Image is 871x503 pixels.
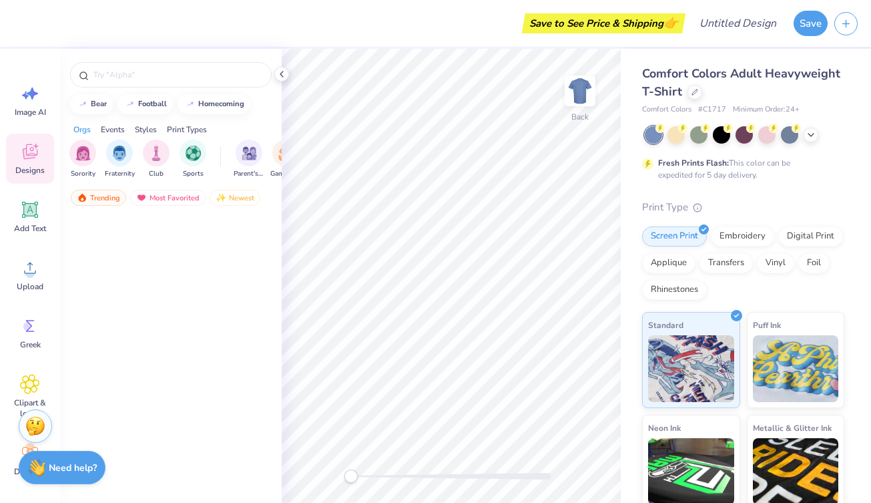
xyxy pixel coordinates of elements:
div: Foil [798,253,830,273]
span: Decorate [14,466,46,477]
span: Metallic & Glitter Ink [753,421,832,435]
img: Club Image [149,146,164,161]
span: Puff Ink [753,318,781,332]
span: Parent's Weekend [234,169,264,179]
span: Comfort Colors Adult Heavyweight T-Shirt [642,65,840,100]
span: Image AI [15,107,46,118]
img: trend_line.gif [185,100,196,108]
span: # C1717 [698,104,726,116]
div: filter for Parent's Weekend [234,140,264,179]
div: filter for Club [143,140,170,179]
div: This color can be expedited for 5 day delivery. [658,157,822,181]
button: bear [70,94,113,114]
div: Save to See Price & Shipping [525,13,682,33]
input: Untitled Design [689,10,787,37]
span: Add Text [14,223,46,234]
div: Rhinestones [642,280,707,300]
span: Neon Ink [648,421,681,435]
img: Fraternity Image [112,146,127,161]
strong: Fresh Prints Flash: [658,158,729,168]
div: Most Favorited [130,190,206,206]
img: Back [567,77,593,104]
img: most_fav.gif [136,193,147,202]
div: Events [101,124,125,136]
div: Vinyl [757,253,794,273]
input: Try "Alpha" [92,68,263,81]
div: Embroidery [711,226,774,246]
div: Applique [642,253,695,273]
img: trending.gif [77,193,87,202]
div: Accessibility label [344,470,358,483]
div: Trending [71,190,126,206]
button: football [117,94,173,114]
div: homecoming [198,100,244,108]
button: filter button [234,140,264,179]
span: 👉 [663,15,678,31]
span: Sports [183,169,204,179]
img: Sports Image [186,146,201,161]
span: Standard [648,318,683,332]
div: Screen Print [642,226,707,246]
div: filter for Fraternity [105,140,135,179]
img: newest.gif [216,193,226,202]
div: Print Types [167,124,207,136]
div: Transfers [699,253,753,273]
span: Designs [15,165,45,176]
strong: Need help? [49,462,97,474]
div: filter for Sports [180,140,206,179]
span: Minimum Order: 24 + [733,104,800,116]
div: Print Type [642,200,844,215]
span: Fraternity [105,169,135,179]
img: Game Day Image [278,146,294,161]
button: filter button [180,140,206,179]
div: Digital Print [778,226,843,246]
div: Newest [210,190,260,206]
span: Game Day [270,169,301,179]
div: filter for Sorority [69,140,96,179]
span: Comfort Colors [642,104,691,116]
button: filter button [105,140,135,179]
img: Puff Ink [753,335,839,402]
div: football [138,100,167,108]
button: filter button [143,140,170,179]
img: trend_line.gif [125,100,135,108]
div: bear [91,100,107,108]
img: Sorority Image [75,146,91,161]
button: filter button [270,140,301,179]
div: Styles [135,124,157,136]
button: Save [794,11,828,36]
button: filter button [69,140,96,179]
button: homecoming [178,94,250,114]
img: Standard [648,335,734,402]
img: Parent's Weekend Image [242,146,257,161]
div: Back [571,111,589,123]
span: Sorority [71,169,95,179]
div: filter for Game Day [270,140,301,179]
div: Orgs [73,124,91,136]
span: Greek [20,339,41,350]
span: Upload [17,281,43,292]
img: trend_line.gif [77,100,88,108]
span: Clipart & logos [8,397,52,419]
span: Club [149,169,164,179]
